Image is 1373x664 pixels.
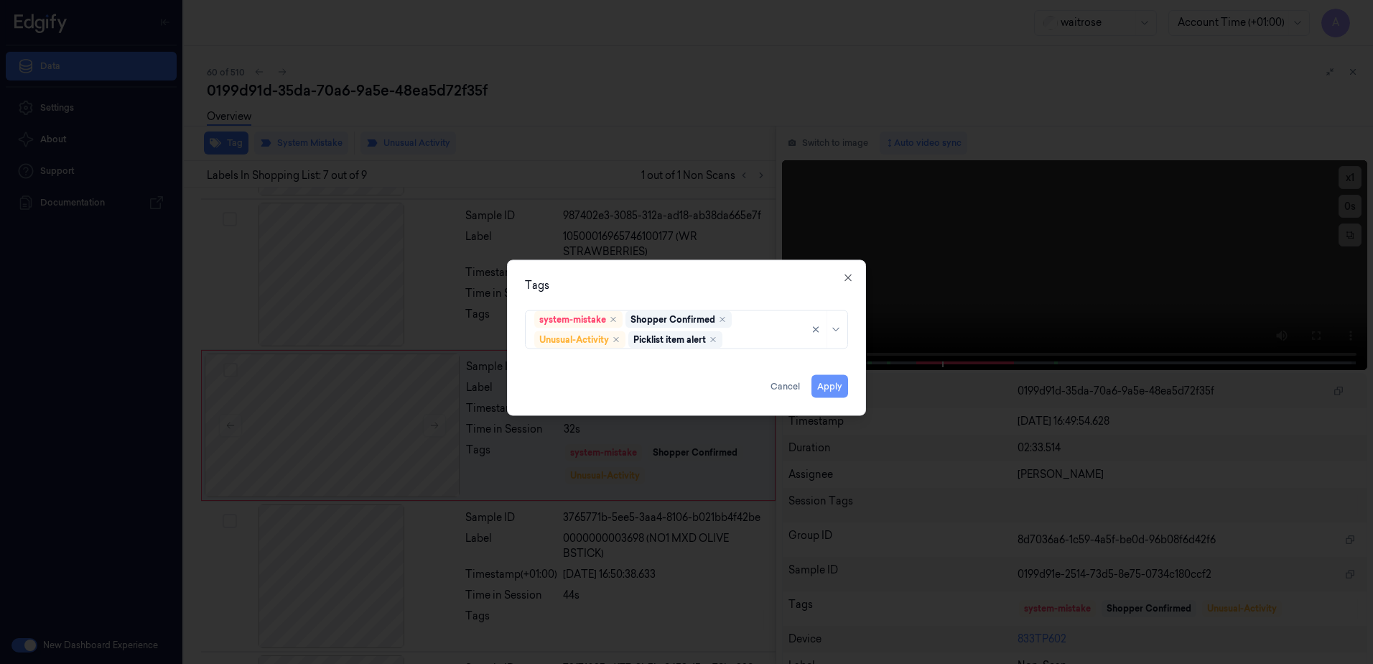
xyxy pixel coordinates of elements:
[633,333,706,346] div: Picklist item alert
[609,315,618,324] div: Remove ,system-mistake
[539,313,606,326] div: system-mistake
[525,278,848,293] div: Tags
[811,375,848,398] button: Apply
[630,313,715,326] div: Shopper Confirmed
[539,333,609,346] div: Unusual-Activity
[765,375,806,398] button: Cancel
[718,315,727,324] div: Remove ,Shopper Confirmed
[612,336,620,344] div: Remove ,Unusual-Activity
[709,336,717,344] div: Remove ,Picklist item alert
